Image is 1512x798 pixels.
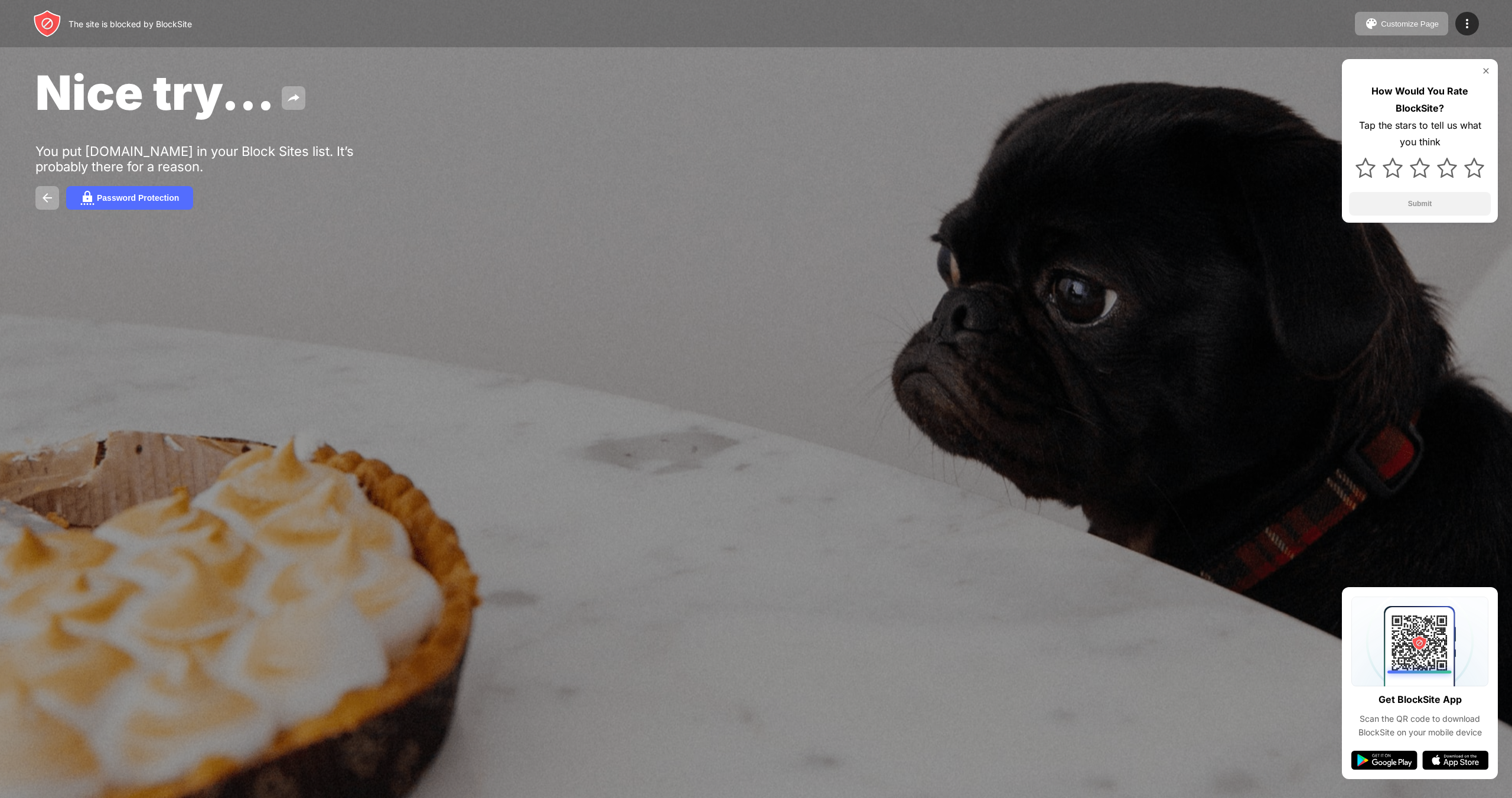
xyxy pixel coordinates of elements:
[1351,597,1488,686] img: qrcode.svg
[1422,751,1488,770] img: app-store.svg
[286,91,301,105] img: share.svg
[35,64,275,121] span: Nice try...
[1460,17,1474,31] img: menu-icon.svg
[1349,117,1491,151] div: Tap the stars to tell us what you think
[1383,158,1403,178] img: star.svg
[1481,66,1491,76] img: rate-us-close.svg
[1437,158,1457,178] img: star.svg
[1351,751,1417,770] img: google-play.svg
[1349,192,1491,216] button: Submit
[66,186,193,210] button: Password Protection
[1355,158,1376,178] img: star.svg
[40,191,54,205] img: back.svg
[80,191,94,205] img: password.svg
[1379,691,1462,708] div: Get BlockSite App
[1381,19,1439,28] div: Customize Page
[1364,17,1379,31] img: pallet.svg
[35,144,400,174] div: You put [DOMAIN_NAME] in your Block Sites list. It’s probably there for a reason.
[1349,83,1491,117] div: How Would You Rate BlockSite?
[1410,158,1430,178] img: star.svg
[1355,12,1448,35] button: Customize Page
[1351,712,1488,739] div: Scan the QR code to download BlockSite on your mobile device
[33,9,61,38] img: header-logo.svg
[1464,158,1484,178] img: star.svg
[97,193,179,203] div: Password Protection
[69,19,192,29] div: The site is blocked by BlockSite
